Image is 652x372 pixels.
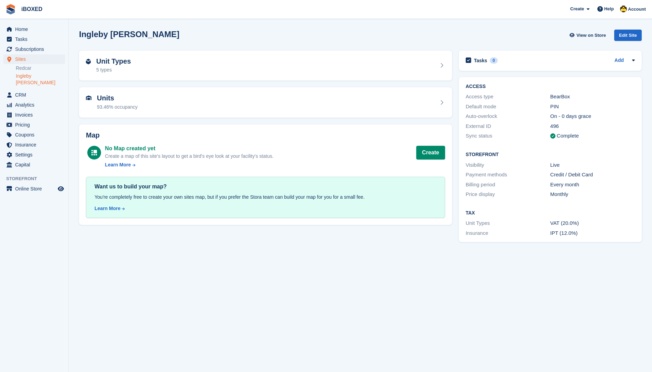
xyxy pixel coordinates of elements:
[3,184,65,194] a: menu
[95,205,436,212] a: Learn More
[416,146,445,160] button: Create
[79,30,179,39] h2: Ingleby [PERSON_NAME]
[6,175,68,182] span: Storefront
[570,6,584,12] span: Create
[466,171,550,179] div: Payment methods
[86,96,91,100] img: unit-icn-7be61d7bf1b0ce9d3e12c5938cc71ed9869f7b940bace4675aadf7bd6d80202e.svg
[550,229,635,237] div: IPT (12.0%)
[3,34,65,44] a: menu
[5,4,16,14] img: stora-icon-8386f47178a22dfd0bd8f6a31ec36ba5ce8667c1dd55bd0f319d3a0aa187defe.svg
[557,132,579,140] div: Complete
[19,3,45,15] a: iBOXED
[550,190,635,198] div: Monthly
[15,44,56,54] span: Subscriptions
[568,30,609,41] a: View on Store
[3,24,65,34] a: menu
[15,184,56,194] span: Online Store
[3,100,65,110] a: menu
[105,144,273,153] div: No Map created yet
[3,90,65,100] a: menu
[466,190,550,198] div: Price display
[3,110,65,120] a: menu
[466,210,635,216] h2: Tax
[105,153,273,160] div: Create a map of this site's layout to get a bird's eye look at your facility's status.
[576,32,606,39] span: View on Store
[15,120,56,130] span: Pricing
[79,51,452,81] a: Unit Types 5 types
[95,194,436,201] div: You're completely free to create your own sites map, but if you prefer the Stora team can build y...
[490,57,498,64] div: 0
[466,181,550,189] div: Billing period
[15,90,56,100] span: CRM
[550,181,635,189] div: Every month
[15,24,56,34] span: Home
[466,161,550,169] div: Visibility
[15,34,56,44] span: Tasks
[466,219,550,227] div: Unit Types
[614,30,642,41] div: Edit Site
[466,103,550,111] div: Default mode
[79,87,452,118] a: Units 93.46% occupancy
[550,112,635,120] div: On - 0 days grace
[15,54,56,64] span: Sites
[96,66,131,74] div: 5 types
[91,150,97,155] img: map-icn-white-8b231986280072e83805622d3debb4903e2986e43859118e7b4002611c8ef794.svg
[550,219,635,227] div: VAT (20.0%)
[3,54,65,64] a: menu
[466,152,635,157] h2: Storefront
[3,120,65,130] a: menu
[15,130,56,140] span: Coupons
[628,6,646,13] span: Account
[620,6,627,12] img: Katie Brown
[614,30,642,44] a: Edit Site
[466,229,550,237] div: Insurance
[474,57,487,64] h2: Tasks
[466,132,550,140] div: Sync status
[550,122,635,130] div: 496
[550,171,635,179] div: Credit / Debit Card
[105,161,131,168] div: Learn More
[15,100,56,110] span: Analytics
[95,205,120,212] div: Learn More
[466,122,550,130] div: External ID
[3,150,65,160] a: menu
[466,112,550,120] div: Auto-overlock
[86,131,445,139] h2: Map
[96,57,131,65] h2: Unit Types
[57,185,65,193] a: Preview store
[16,73,65,86] a: Ingleby [PERSON_NAME]
[3,140,65,150] a: menu
[95,183,436,191] div: Want us to build your map?
[550,161,635,169] div: Live
[3,44,65,54] a: menu
[466,84,635,89] h2: ACCESS
[15,150,56,160] span: Settings
[16,65,65,72] a: Redcar
[86,59,91,64] img: unit-type-icn-2b2737a686de81e16bb02015468b77c625bbabd49415b5ef34ead5e3b44a266d.svg
[615,57,624,65] a: Add
[466,93,550,101] div: Access type
[105,161,273,168] a: Learn More
[15,110,56,120] span: Invoices
[3,160,65,169] a: menu
[97,103,137,111] div: 93.46% occupancy
[15,140,56,150] span: Insurance
[550,93,635,101] div: BearBox
[3,130,65,140] a: menu
[550,103,635,111] div: PIN
[15,160,56,169] span: Capital
[97,94,137,102] h2: Units
[604,6,614,12] span: Help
